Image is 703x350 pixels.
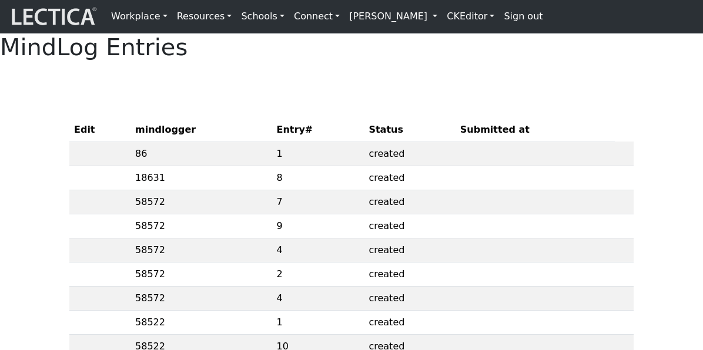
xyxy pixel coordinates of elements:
td: 58572 [130,214,272,238]
td: created [364,214,455,238]
a: CKEditor [442,5,499,28]
th: mindlogger [130,118,272,142]
td: created [364,142,455,166]
td: 7 [272,190,364,214]
td: 86 [130,142,272,166]
td: created [364,310,455,334]
th: Status [364,118,455,142]
td: 8 [272,166,364,190]
td: created [364,262,455,286]
td: created [364,286,455,310]
td: 2 [272,262,364,286]
td: 4 [272,286,364,310]
td: 58572 [130,238,272,262]
th: Entry# [272,118,364,142]
td: 1 [272,310,364,334]
a: Sign out [499,5,547,28]
td: 58572 [130,286,272,310]
td: 4 [272,238,364,262]
img: lecticalive [9,5,97,28]
td: 18631 [130,166,272,190]
a: Workplace [106,5,172,28]
a: Schools [236,5,289,28]
td: created [364,190,455,214]
td: 58572 [130,262,272,286]
td: created [364,166,455,190]
a: Connect [289,5,344,28]
td: created [364,238,455,262]
td: 58522 [130,310,272,334]
td: 9 [272,214,364,238]
th: Submitted at [456,118,615,142]
td: 1 [272,142,364,166]
td: 58572 [130,190,272,214]
a: [PERSON_NAME] [344,5,442,28]
a: Resources [172,5,237,28]
th: Edit [69,118,130,142]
